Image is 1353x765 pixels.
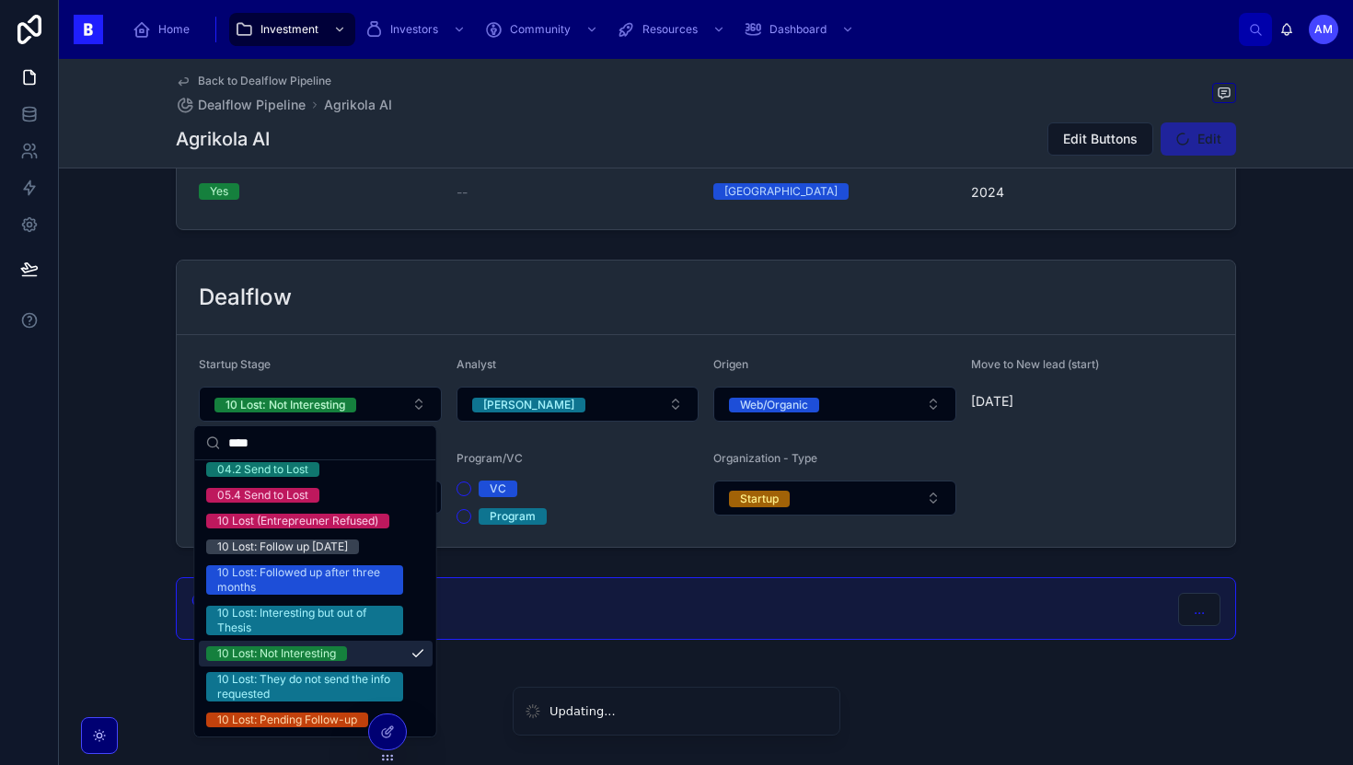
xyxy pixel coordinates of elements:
[217,488,308,503] div: 05.4 Send to Lost
[198,74,331,88] span: Back to Dealflow Pipeline
[176,74,331,88] a: Back to Dealflow Pipeline
[611,13,734,46] a: Resources
[199,387,442,422] button: Select Button
[176,96,306,114] a: Dealflow Pipeline
[217,606,392,635] div: 10 Lost: Interesting but out of Thesis
[217,539,348,554] div: 10 Lost: Follow up [DATE]
[740,491,779,507] div: Startup
[214,593,1163,606] h5: Comentarios que nos dejaron:
[769,22,827,37] span: Dashboard
[217,565,392,595] div: 10 Lost: Followed up after three months
[1178,593,1220,626] button: ...
[195,460,436,736] div: Suggestions
[1047,122,1153,156] button: Edit Buttons
[217,462,308,477] div: 04.2 Send to Lost
[738,13,863,46] a: Dashboard
[359,13,475,46] a: Investors
[217,672,392,701] div: 10 Lost: They do not send the info requested
[229,13,355,46] a: Investment
[214,609,1163,628] div: Rellenaron el summary directamente.
[971,183,1214,202] span: 2024
[457,387,700,422] button: Select Button
[74,15,103,44] img: App logo
[210,183,228,200] div: Yes
[740,398,808,412] div: Web/Organic
[457,451,523,465] span: Program/VC
[971,392,1214,411] span: [DATE]
[490,481,506,497] div: VC
[176,126,270,152] h1: Agrikola AI
[390,22,438,37] span: Investors
[225,398,345,412] div: 10 Lost: Not Interesting
[127,13,202,46] a: Home
[549,702,616,721] div: Updating...
[479,13,607,46] a: Community
[713,357,748,371] span: Origen
[490,508,536,525] div: Program
[713,387,956,422] button: Select Button
[713,451,817,465] span: Organization - Type
[724,183,838,200] div: [GEOGRAPHIC_DATA]
[1063,130,1138,148] span: Edit Buttons
[713,481,956,516] button: Select Button
[642,22,698,37] span: Resources
[472,395,585,413] button: Unselect ADRIAN
[158,22,190,37] span: Home
[118,9,1239,50] div: scrollable content
[457,357,496,371] span: Analyst
[217,646,336,661] div: 10 Lost: Not Interesting
[217,514,378,528] div: 10 Lost (Entrepreuner Refused)
[260,22,318,37] span: Investment
[324,96,392,114] a: Agrikola AI
[483,398,574,412] div: [PERSON_NAME]
[729,489,790,507] button: Unselect STARTUP
[198,96,306,114] span: Dealflow Pipeline
[457,183,468,202] span: --
[971,357,1099,371] span: Move to New lead (start)
[199,357,271,371] span: Startup Stage
[1314,22,1333,37] span: AM
[199,283,292,312] h2: Dealflow
[1194,600,1205,619] span: ...
[217,713,357,727] div: 10 Lost: Pending Follow-up
[510,22,571,37] span: Community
